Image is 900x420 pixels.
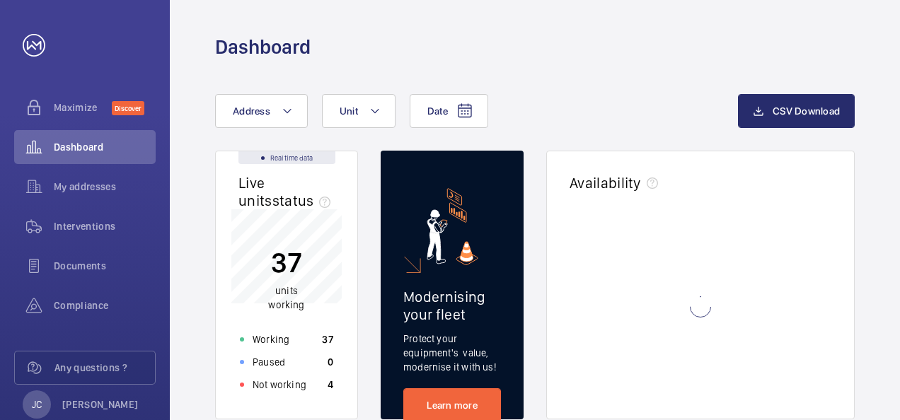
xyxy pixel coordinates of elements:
span: Date [427,105,448,117]
span: working [268,299,304,310]
div: Real time data [238,151,335,164]
h2: Availability [570,174,641,192]
span: Address [233,105,270,117]
span: Compliance [54,298,156,313]
span: status [272,192,337,209]
span: CSV Download [773,105,840,117]
button: CSV Download [738,94,855,128]
p: 0 [328,355,333,369]
h2: Modernising your fleet [403,288,501,323]
p: 4 [328,378,333,392]
span: Any questions ? [54,361,155,375]
p: Protect your equipment's value, modernise it with us! [403,332,501,374]
span: Maximize [54,100,112,115]
h2: Live units [238,174,336,209]
p: 37 [322,332,333,346]
h1: Dashboard [215,34,311,60]
p: JC [32,397,42,412]
button: Unit [322,94,396,128]
span: Documents [54,259,156,273]
p: Not working [253,378,306,392]
p: units [268,284,304,312]
span: Unit [340,105,358,117]
p: 37 [268,245,304,280]
p: Working [253,332,289,346]
p: [PERSON_NAME] [62,397,139,412]
img: marketing-card.svg [427,188,478,265]
button: Address [215,94,308,128]
span: My addresses [54,180,156,194]
span: Interventions [54,219,156,233]
span: Dashboard [54,140,156,154]
p: Paused [253,355,285,369]
button: Date [410,94,488,128]
span: Discover [112,101,144,115]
